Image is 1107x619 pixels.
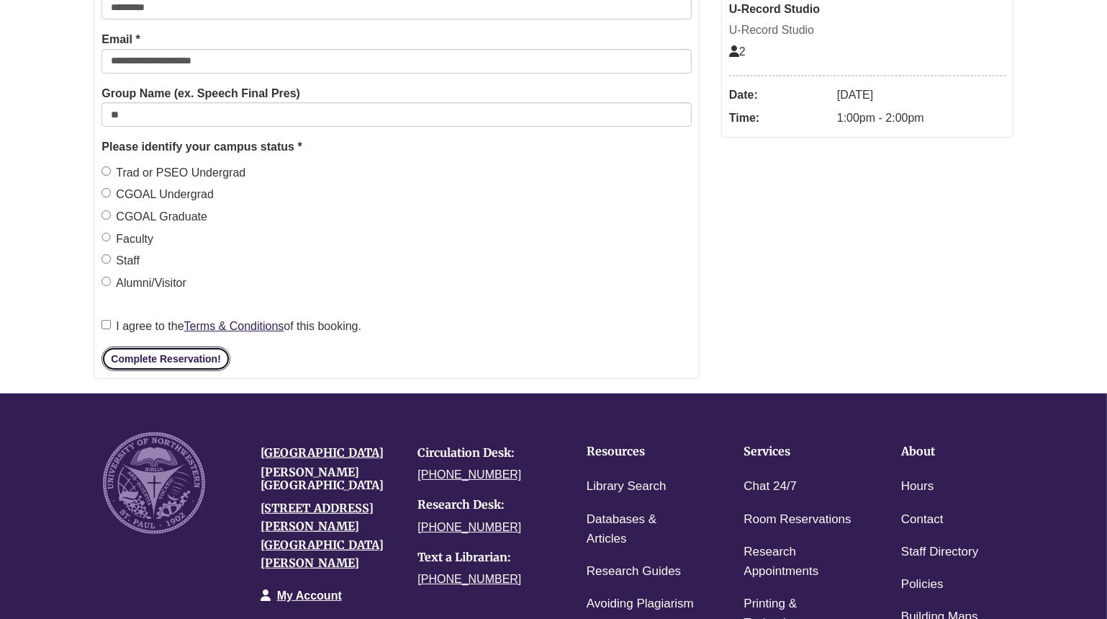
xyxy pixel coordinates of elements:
[417,499,553,512] h4: Research Desk:
[261,501,384,571] a: [STREET_ADDRESS][PERSON_NAME][GEOGRAPHIC_DATA][PERSON_NAME]
[184,320,284,332] a: Terms & Conditions
[101,166,111,176] input: Trad or PSEO Undergrad
[901,509,944,530] a: Contact
[101,185,213,204] label: CGOAL Undergrad
[729,84,830,107] dt: Date:
[101,320,111,329] input: I agree to theTerms & Conditionsof this booking.
[417,521,521,533] a: [PHONE_NUMBER]
[587,594,694,615] a: Avoiding Plagiarism
[417,468,521,481] a: [PHONE_NUMBER]
[587,561,681,582] a: Research Guides
[261,466,397,491] h4: [PERSON_NAME][GEOGRAPHIC_DATA]
[103,432,204,534] img: UNW seal
[101,347,230,371] button: Complete Reservation!
[744,445,857,458] h4: Services
[417,573,521,585] a: [PHONE_NUMBER]
[101,233,111,242] input: Faculty
[587,445,700,458] h4: Resources
[101,317,361,336] label: I agree to the of this booking.
[101,84,300,103] label: Group Name (ex. Speech Final Pres)
[744,509,851,530] a: Room Reservations
[729,45,746,58] span: The capacity of this space
[101,188,111,197] input: CGOAL Undergrad
[744,476,797,497] a: Chat 24/7
[101,210,111,220] input: CGOAL Graduate
[101,230,153,249] label: Faculty
[901,476,934,497] a: Hours
[837,107,1006,130] dd: 1:00pm - 2:00pm
[729,107,830,130] dt: Time:
[837,84,1006,107] dd: [DATE]
[587,476,667,497] a: Library Search
[101,277,111,286] input: Alumni/Visitor
[901,574,944,595] a: Policies
[101,208,207,226] label: CGOAL Graduate
[101,251,140,270] label: Staff
[417,551,553,564] h4: Text a Librarian:
[277,589,342,602] a: My Account
[729,21,1006,40] div: U-Record Studio
[901,445,1014,458] h4: About
[901,542,978,563] a: Staff Directory
[417,447,553,460] h4: Circulation Desk:
[101,164,245,182] label: Trad or PSEO Undergrad
[101,254,111,264] input: Staff
[744,542,857,582] a: Research Appointments
[101,30,140,49] label: Email *
[101,138,692,156] legend: Please identify your campus status *
[587,509,700,550] a: Databases & Articles
[261,445,384,460] a: [GEOGRAPHIC_DATA]
[101,274,186,293] label: Alumni/Visitor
